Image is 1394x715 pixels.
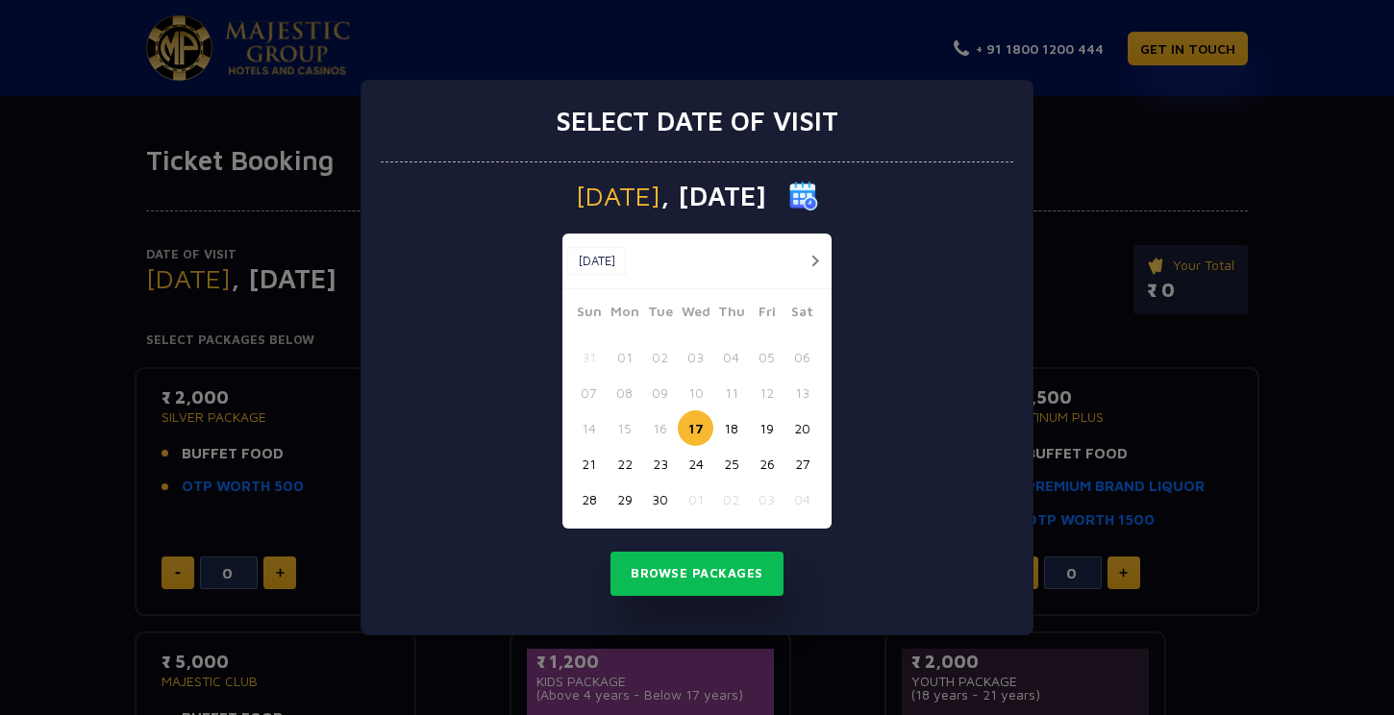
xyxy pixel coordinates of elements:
button: 23 [642,446,678,481]
button: 02 [713,481,749,517]
span: , [DATE] [660,183,766,210]
button: Browse Packages [610,552,784,596]
button: 20 [784,410,820,446]
button: 15 [607,410,642,446]
span: Tue [642,301,678,328]
button: 06 [784,339,820,375]
button: 01 [607,339,642,375]
button: 03 [678,339,713,375]
button: 09 [642,375,678,410]
button: 25 [713,446,749,481]
button: 26 [749,446,784,481]
button: 03 [749,481,784,517]
button: 16 [642,410,678,446]
span: [DATE] [576,183,660,210]
button: 02 [642,339,678,375]
button: 10 [678,375,713,410]
button: 18 [713,410,749,446]
button: 28 [571,481,607,517]
button: 27 [784,446,820,481]
button: 29 [607,481,642,517]
button: 01 [678,481,713,517]
button: 22 [607,446,642,481]
button: 19 [749,410,784,446]
button: 30 [642,481,678,517]
button: 08 [607,375,642,410]
span: Sat [784,301,820,328]
button: 21 [571,446,607,481]
button: 14 [571,410,607,446]
button: 11 [713,375,749,410]
span: Thu [713,301,749,328]
span: Sun [571,301,607,328]
button: 04 [713,339,749,375]
button: 12 [749,375,784,410]
button: 13 [784,375,820,410]
button: [DATE] [567,247,626,276]
img: calender icon [789,182,818,210]
button: 04 [784,481,820,517]
span: Mon [607,301,642,328]
h3: Select date of visit [556,105,838,137]
span: Wed [678,301,713,328]
button: 07 [571,375,607,410]
span: Fri [749,301,784,328]
button: 05 [749,339,784,375]
button: 17 [678,410,713,446]
button: 31 [571,339,607,375]
button: 24 [678,446,713,481]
